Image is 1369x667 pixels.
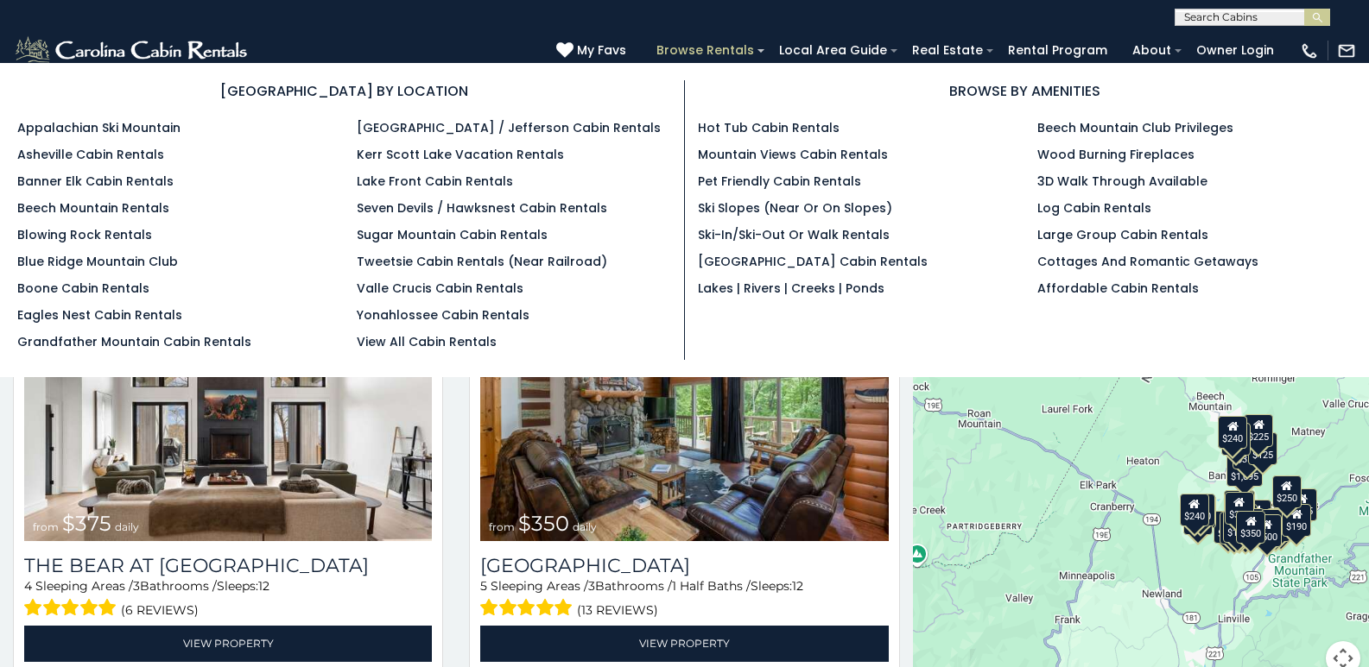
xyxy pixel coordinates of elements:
[1337,41,1356,60] img: mail-regular-white.png
[24,554,432,577] h3: The Bear At Sugar Mountain
[1179,494,1208,526] div: $240
[1037,146,1195,163] a: Wood Burning Fireplaces
[1282,504,1311,537] div: $190
[577,599,658,621] span: (13 reviews)
[573,520,597,533] span: daily
[672,578,751,594] span: 1 Half Baths /
[1037,199,1151,217] a: Log Cabin Rentals
[480,578,487,594] span: 5
[648,37,763,64] a: Browse Rentals
[1186,494,1215,526] div: $210
[17,80,671,102] h3: [GEOGRAPHIC_DATA] BY LOCATION
[17,173,174,190] a: Banner Elk Cabin Rentals
[698,80,1353,102] h3: BROWSE BY AMENITIES
[24,268,432,541] a: The Bear At Sugar Mountain from $375 daily
[115,520,139,533] span: daily
[999,37,1116,64] a: Rental Program
[17,146,164,163] a: Asheville Cabin Rentals
[480,268,888,541] img: Grouse Moor Lodge
[24,626,432,661] a: View Property
[1226,454,1262,487] div: $1,095
[17,280,149,297] a: Boone Cabin Rentals
[357,146,564,163] a: Kerr Scott Lake Vacation Rentals
[17,119,181,136] a: Appalachian Ski Mountain
[1037,280,1199,297] a: Affordable Cabin Rentals
[33,520,59,533] span: from
[357,333,497,350] a: View All Cabin Rentals
[1248,432,1277,465] div: $125
[1288,488,1317,521] div: $155
[1037,226,1208,243] a: Large Group Cabin Rentals
[903,37,992,64] a: Real Estate
[1236,511,1265,544] div: $350
[1271,475,1301,508] div: $250
[1037,119,1233,136] a: Beech Mountain Club Privileges
[357,253,607,270] a: Tweetsie Cabin Rentals (Near Railroad)
[1300,41,1319,60] img: phone-regular-white.png
[577,41,626,60] span: My Favs
[62,511,111,536] span: $375
[1244,414,1273,447] div: $225
[24,554,432,577] a: The Bear At [GEOGRAPHIC_DATA]
[770,37,896,64] a: Local Area Guide
[357,119,661,136] a: [GEOGRAPHIC_DATA] / Jefferson Cabin Rentals
[1223,510,1252,543] div: $175
[357,306,529,324] a: Yonahlossee Cabin Rentals
[357,226,548,243] a: Sugar Mountain Cabin Rentals
[698,146,888,163] a: Mountain Views Cabin Rentals
[17,253,178,270] a: Blue Ridge Mountain Club
[17,226,152,243] a: Blowing Rock Rentals
[1221,423,1251,456] div: $170
[480,577,888,621] div: Sleeping Areas / Bathrooms / Sleeps:
[556,41,631,60] a: My Favs
[480,268,888,541] a: Grouse Moor Lodge from $350 daily
[489,520,515,533] span: from
[792,578,803,594] span: 12
[698,199,892,217] a: Ski Slopes (Near or On Slopes)
[1124,37,1180,64] a: About
[17,306,182,324] a: Eagles Nest Cabin Rentals
[13,34,252,68] img: White-1-2.png
[1037,173,1207,190] a: 3D Walk Through Available
[1224,490,1253,523] div: $190
[698,119,840,136] a: Hot Tub Cabin Rentals
[1241,500,1271,532] div: $200
[698,226,890,243] a: Ski-in/Ski-Out or Walk Rentals
[1225,492,1254,525] div: $300
[121,599,199,621] span: (6 reviews)
[357,280,523,297] a: Valle Crucis Cabin Rentals
[1037,253,1258,270] a: Cottages and Romantic Getaways
[1187,495,1216,528] div: $225
[518,511,569,536] span: $350
[258,578,269,594] span: 12
[357,173,513,190] a: Lake Front Cabin Rentals
[480,554,888,577] a: [GEOGRAPHIC_DATA]
[357,199,607,217] a: Seven Devils / Hawksnest Cabin Rentals
[1188,37,1283,64] a: Owner Login
[698,280,884,297] a: Lakes | Rivers | Creeks | Ponds
[480,626,888,661] a: View Property
[133,578,140,594] span: 3
[1218,416,1247,449] div: $240
[17,333,251,350] a: Grandfather Mountain Cabin Rentals
[1252,514,1282,547] div: $500
[588,578,595,594] span: 3
[698,253,928,270] a: [GEOGRAPHIC_DATA] Cabin Rentals
[24,268,432,541] img: The Bear At Sugar Mountain
[1220,512,1249,544] div: $155
[480,554,888,577] h3: Grouse Moor Lodge
[1225,490,1254,523] div: $265
[17,199,169,217] a: Beech Mountain Rentals
[24,577,432,621] div: Sleeping Areas / Bathrooms / Sleeps:
[24,578,32,594] span: 4
[1261,509,1290,542] div: $195
[698,173,861,190] a: Pet Friendly Cabin Rentals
